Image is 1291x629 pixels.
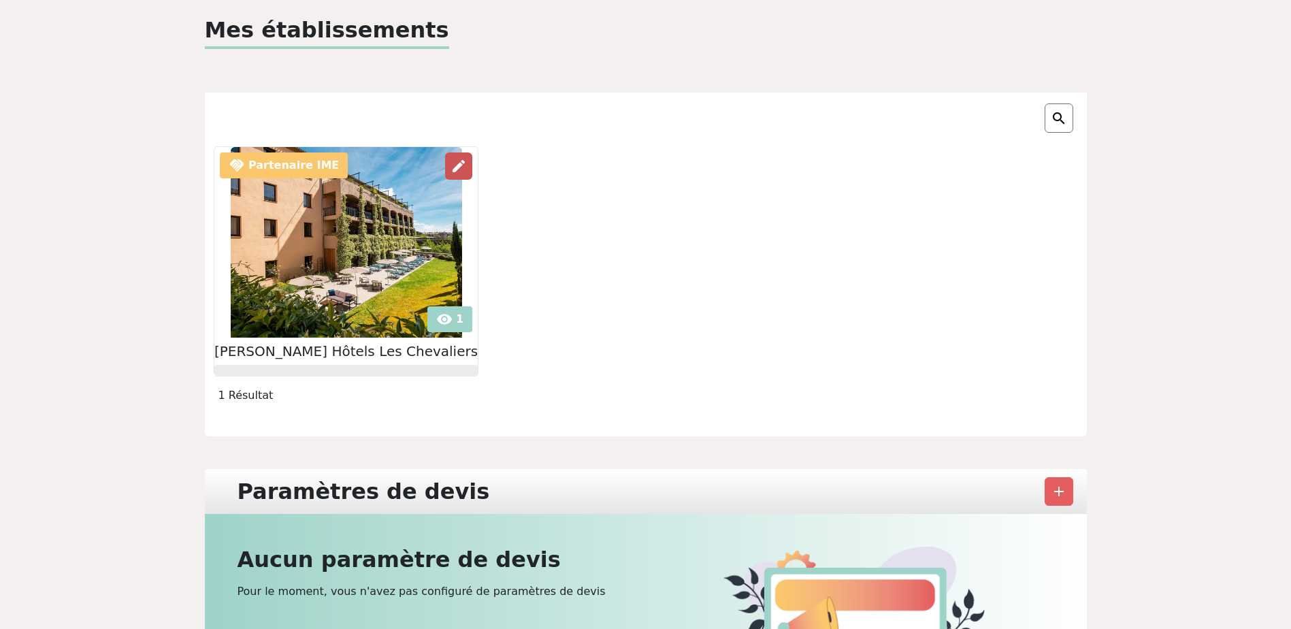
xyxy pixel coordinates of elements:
[238,547,638,572] h2: Aucun paramètre de devis
[1051,110,1067,127] img: search.png
[229,474,498,509] div: Paramètres de devis
[214,343,478,359] h2: [PERSON_NAME] Hôtels Les Chevaliers
[451,158,467,174] span: edit
[238,583,638,600] p: Pour le moment, vous n'avez pas configuré de paramètres de devis
[214,146,478,376] div: handshake Partenaire IME visibility 1 edit [PERSON_NAME] Hôtels Les Chevaliers
[1045,477,1073,506] button: add
[231,147,462,338] img: 1.jpg
[1051,483,1067,500] span: add
[210,387,1081,404] div: 1 Résultat
[205,14,449,49] p: Mes établissements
